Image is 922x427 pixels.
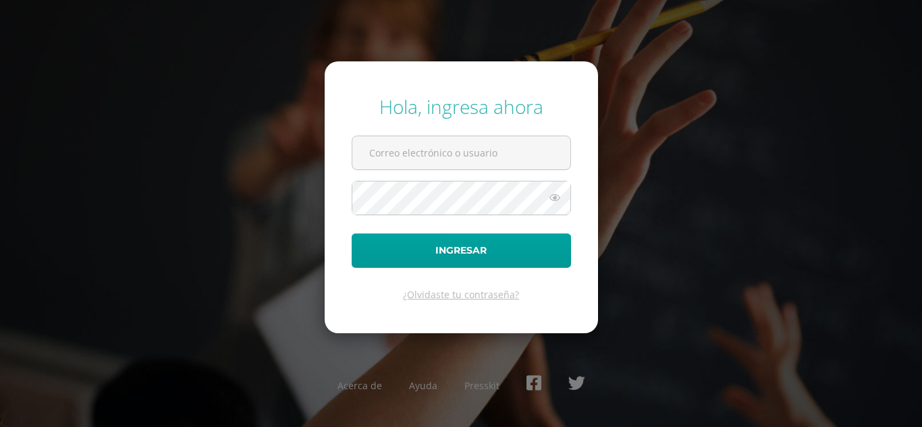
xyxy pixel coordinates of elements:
[409,379,437,392] a: Ayuda
[464,379,499,392] a: Presskit
[352,136,570,169] input: Correo electrónico o usuario
[337,379,382,392] a: Acerca de
[352,233,571,268] button: Ingresar
[352,94,571,119] div: Hola, ingresa ahora
[403,288,519,301] a: ¿Olvidaste tu contraseña?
